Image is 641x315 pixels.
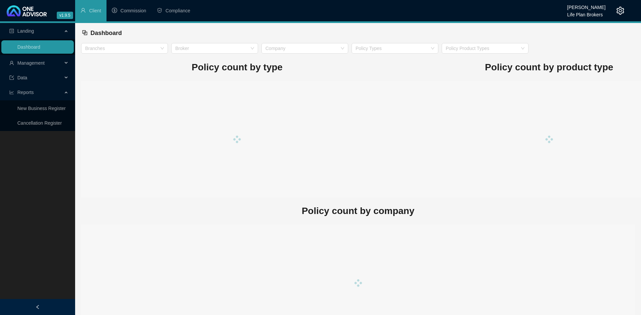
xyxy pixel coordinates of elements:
[166,8,190,13] span: Compliance
[89,8,101,13] span: Client
[121,8,146,13] span: Commission
[567,2,606,9] div: [PERSON_NAME]
[7,5,47,16] img: 2df55531c6924b55f21c4cf5d4484680-logo-light.svg
[567,9,606,16] div: Life Plan Brokers
[17,120,62,126] a: Cancellation Register
[17,44,40,50] a: Dashboard
[112,8,117,13] span: dollar
[80,8,86,13] span: user
[616,7,624,15] span: setting
[17,90,34,95] span: Reports
[81,204,635,218] h1: Policy count by company
[17,60,45,66] span: Management
[57,12,73,19] span: v1.9.5
[82,30,88,36] span: block
[9,90,14,95] span: line-chart
[9,61,14,65] span: user
[9,75,14,80] span: import
[9,29,14,33] span: profile
[17,75,27,80] span: Data
[90,30,122,36] span: Dashboard
[35,305,40,309] span: left
[17,106,66,111] a: New Business Register
[157,8,162,13] span: safety
[81,60,393,75] h1: Policy count by type
[17,28,34,34] span: Landing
